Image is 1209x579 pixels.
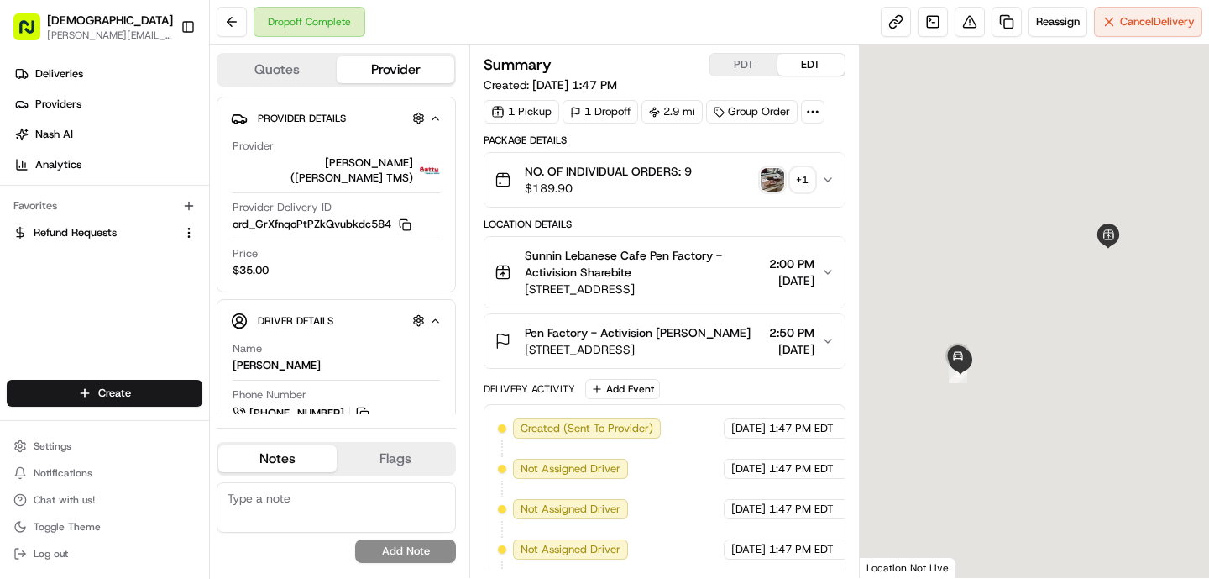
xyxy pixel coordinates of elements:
span: Provider Details [258,112,346,125]
span: Not Assigned Driver [521,502,620,517]
span: 1:47 PM EDT [769,421,834,436]
span: Cancel Delivery [1120,14,1195,29]
span: Providers [35,97,81,112]
span: [DATE] [731,461,766,476]
span: Driver Details [258,314,333,328]
span: [STREET_ADDRESS] [525,281,762,297]
span: 1:47 PM EDT [769,542,834,557]
span: [DATE] [731,502,766,517]
div: [PERSON_NAME] [233,358,321,373]
button: Flags [337,445,455,472]
span: 1:47 PM EDT [769,502,834,517]
span: Settings [34,440,71,453]
span: [STREET_ADDRESS] [525,341,751,358]
div: Package Details [484,134,845,147]
span: [DATE] [769,272,814,289]
button: Sunnin Lebanese Cafe Pen Factory - Activision Sharebite[STREET_ADDRESS]2:00 PM[DATE] [484,237,844,308]
div: Favorites [7,192,202,219]
span: Phone Number [233,387,306,403]
button: Add Event [585,379,660,399]
span: 2:00 PM [769,255,814,272]
span: Analytics [35,157,81,172]
button: Create [7,380,202,407]
button: Reassign [1028,7,1087,37]
span: Log out [34,547,68,561]
button: Toggle Theme [7,515,202,539]
div: 1 Dropoff [563,100,638,124]
div: Delivery Activity [484,382,575,396]
button: Notes [218,445,337,472]
span: $35.00 [233,263,269,278]
span: Not Assigned Driver [521,542,620,557]
span: [DATE] [769,341,814,358]
div: + 1 [791,168,814,192]
img: photo_proof_of_pickup image [761,168,784,192]
span: $189.90 [525,180,692,197]
a: Analytics [7,151,209,178]
button: [PERSON_NAME][EMAIL_ADDRESS][DOMAIN_NAME] [47,29,173,42]
button: EDT [777,54,845,76]
span: Sunnin Lebanese Cafe Pen Factory - Activision Sharebite [525,247,762,281]
button: Provider Details [231,104,442,132]
div: Location Not Live [860,557,956,578]
button: [DEMOGRAPHIC_DATA][PERSON_NAME][EMAIL_ADDRESS][DOMAIN_NAME] [7,7,174,47]
span: Toggle Theme [34,520,101,534]
button: [DEMOGRAPHIC_DATA] [47,12,173,29]
a: Providers [7,91,209,118]
a: [PHONE_NUMBER] [233,404,372,423]
button: PDT [710,54,777,76]
a: Nash AI [7,121,209,148]
button: Chat with us! [7,488,202,512]
span: [PERSON_NAME] ([PERSON_NAME] TMS) [233,155,413,186]
button: NO. OF INDIVIDUAL ORDERS: 9$189.90photo_proof_of_pickup image+1 [484,153,844,207]
button: Log out [7,542,202,566]
span: Provider [233,139,274,154]
img: betty.jpg [420,161,440,181]
div: 2.9 mi [641,100,703,124]
span: Create [98,386,131,401]
span: Created: [484,76,617,93]
span: Created (Sent To Provider) [521,421,653,436]
span: [DATE] [731,421,766,436]
div: Location Details [484,218,845,231]
div: 1 Pickup [484,100,559,124]
button: Notifications [7,461,202,485]
button: Quotes [218,56,337,83]
span: NO. OF INDIVIDUAL ORDERS: 9 [525,163,692,180]
span: Provider Delivery ID [233,200,332,215]
span: Reassign [1036,14,1080,29]
span: Pen Factory - Activision [PERSON_NAME] [525,324,751,341]
span: Not Assigned Driver [521,461,620,476]
span: Refund Requests [34,225,117,240]
span: Nash AI [35,127,73,142]
span: Notifications [34,466,92,480]
div: Group Order [706,100,798,124]
h3: Summary [484,57,552,72]
span: Chat with us! [34,493,95,507]
button: Provider [337,56,455,83]
button: Refund Requests [7,219,202,246]
span: Deliveries [35,66,83,82]
span: [DATE] 1:47 PM [532,77,617,92]
span: Price [233,246,258,261]
span: [DATE] [731,542,766,557]
a: Refund Requests [13,225,175,240]
span: Name [233,341,262,356]
button: photo_proof_of_pickup image+1 [761,168,814,192]
span: 1:47 PM EDT [769,461,834,476]
button: Pen Factory - Activision [PERSON_NAME][STREET_ADDRESS]2:50 PM[DATE] [484,314,844,368]
button: Settings [7,434,202,458]
a: Deliveries [7,61,209,87]
button: CancelDelivery [1094,7,1202,37]
button: ord_GrXfnqoPtPZkQvubkdc584 [233,217,411,232]
div: 1 [949,365,967,383]
span: 2:50 PM [769,324,814,341]
button: Driver Details [231,307,442,334]
span: [PHONE_NUMBER] [249,406,344,421]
